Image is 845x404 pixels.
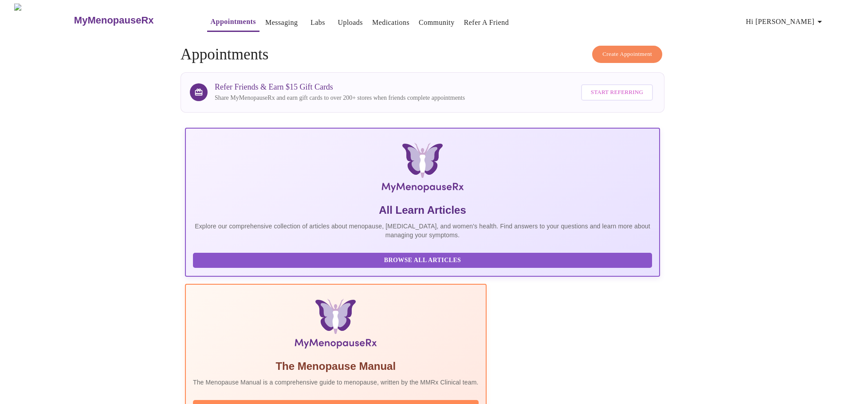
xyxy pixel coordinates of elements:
a: Labs [310,16,325,29]
span: Start Referring [591,87,643,98]
h5: All Learn Articles [193,203,652,217]
a: Community [419,16,455,29]
button: Hi [PERSON_NAME] [743,13,829,31]
a: Appointments [211,16,256,28]
button: Appointments [207,13,259,32]
a: Browse All Articles [193,256,654,263]
p: Explore our comprehensive collection of articles about menopause, [MEDICAL_DATA], and women's hea... [193,222,652,239]
a: Messaging [265,16,298,29]
img: Menopause Manual [238,299,433,352]
h4: Appointments [181,46,664,63]
span: Hi [PERSON_NAME] [746,16,825,28]
button: Create Appointment [592,46,662,63]
button: Refer a Friend [460,14,513,31]
h3: Refer Friends & Earn $15 Gift Cards [215,82,465,92]
p: Share MyMenopauseRx and earn gift cards to over 200+ stores when friends complete appointments [215,94,465,102]
img: MyMenopauseRx Logo [14,4,73,37]
img: MyMenopauseRx Logo [264,143,581,196]
a: MyMenopauseRx [73,5,189,36]
h3: MyMenopauseRx [74,15,154,26]
span: Browse All Articles [202,255,643,266]
a: Uploads [338,16,363,29]
button: Labs [303,14,332,31]
a: Refer a Friend [464,16,509,29]
a: Medications [372,16,409,29]
button: Medications [369,14,413,31]
a: Start Referring [579,80,655,105]
button: Start Referring [581,84,653,101]
button: Messaging [262,14,301,31]
h5: The Menopause Manual [193,359,479,373]
button: Uploads [334,14,366,31]
span: Create Appointment [602,49,652,59]
p: The Menopause Manual is a comprehensive guide to menopause, written by the MMRx Clinical team. [193,378,479,387]
button: Community [415,14,458,31]
button: Browse All Articles [193,253,652,268]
